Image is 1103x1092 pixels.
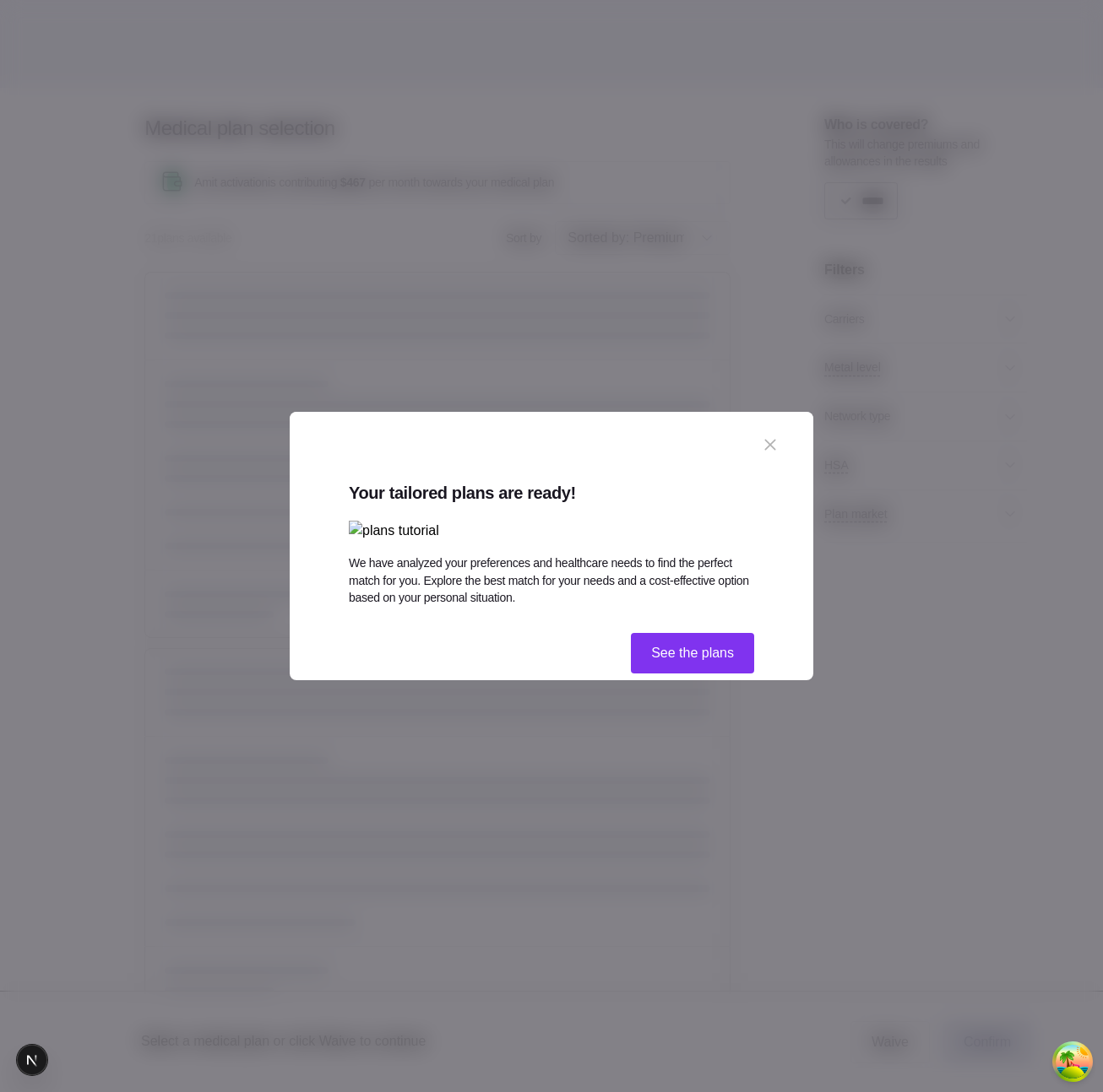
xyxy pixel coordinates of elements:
[349,479,754,507] span: Your tailored plans are ready!
[651,643,734,663] span: See the plans
[349,554,754,606] span: We have analyzed your preferences and healthcare needs to find the perfect match for you. Explore...
[631,633,754,673] button: See the plans
[349,521,754,542] img: plans tutorial
[1056,1045,1089,1078] button: Open Tanstack query devtools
